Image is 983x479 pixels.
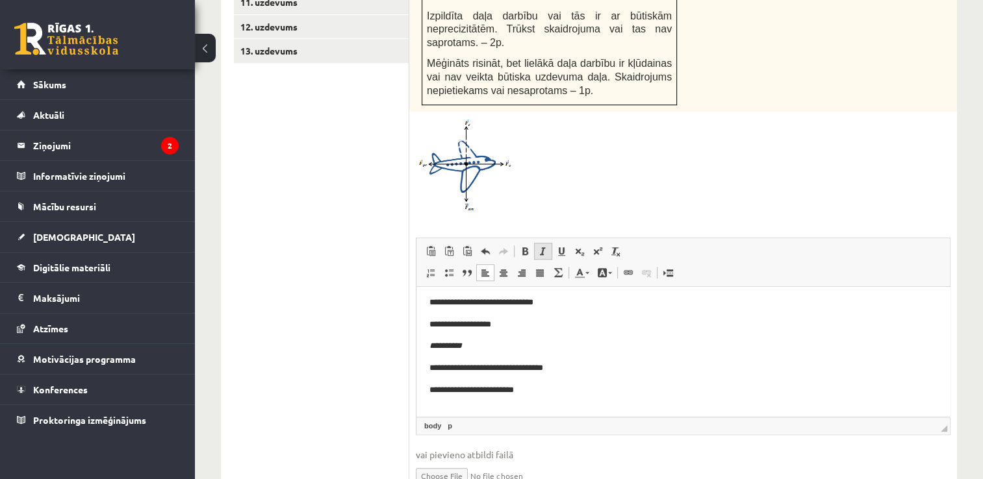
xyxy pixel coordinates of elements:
[17,405,179,435] a: Proktoringa izmēģinājums
[422,243,440,260] a: Ielīmēt (vadīšanas taustiņš+V)
[17,161,179,191] a: Informatīvie ziņojumi
[513,264,531,281] a: Izlīdzināt pa labi
[445,420,455,432] a: p elements
[476,264,494,281] a: Izlīdzināt pa kreisi
[17,313,179,343] a: Atzīmes
[494,264,513,281] a: Centrēti
[422,420,444,432] a: body elements
[33,231,135,243] span: [DEMOGRAPHIC_DATA]
[593,264,616,281] a: Fona krāsa
[427,58,672,95] span: Mēģināts risināt, bet lielākā daļa darbību ir kļūdainas vai nav veikta būtiska uzdevuma daļa. Ska...
[33,130,179,160] legend: Ziņojumi
[458,243,476,260] a: Ievietot no Worda
[534,243,552,260] a: Slīpraksts (vadīšanas taustiņš+I)
[570,264,593,281] a: Teksta krāsa
[422,264,440,281] a: Ievietot/noņemt numurētu sarakstu
[619,264,637,281] a: Saite (vadīšanas taustiņš+K)
[33,283,179,313] legend: Maksājumi
[161,137,179,154] i: 2
[549,264,567,281] a: Math
[33,323,68,334] span: Atzīmes
[427,10,672,48] span: Izpildīta daļa darbību vai tās ir ar būtiskām neprecizitātēm. Trūkst skaidrojuma vai tas nav sapr...
[570,243,589,260] a: Apakšraksts
[607,243,625,260] a: Noņemt stilus
[33,201,96,212] span: Mācību resursi
[234,15,409,39] a: 12. uzdevums
[552,243,570,260] a: Pasvītrojums (vadīšanas taustiņš+U)
[17,283,179,313] a: Maksājumi
[941,425,947,432] span: Mērogot
[14,23,118,55] a: Rīgas 1. Tālmācības vidusskola
[494,243,513,260] a: Atkārtot (vadīšanas taustiņš+Y)
[637,264,656,281] a: Atsaistīt
[33,262,110,273] span: Digitālie materiāli
[440,264,458,281] a: Ievietot/noņemt sarakstu ar aizzīmēm
[416,448,951,461] span: vai pievieno atbildi failā
[17,344,179,374] a: Motivācijas programma
[476,243,494,260] a: Atcelt (vadīšanas taustiņš+Z)
[440,243,458,260] a: Ievietot kā vienkāršu tekstu (vadīšanas taustiņš+pārslēgšanas taustiņš+V)
[17,69,179,99] a: Sākums
[33,384,88,395] span: Konferences
[458,264,476,281] a: Bloka citāts
[659,264,677,281] a: Ievietot lapas pārtraukumu drukai
[13,9,520,154] body: Bagātinātā teksta redaktors, wiswyg-editor-user-answer-47433935417940
[33,414,146,426] span: Proktoringa izmēģinājums
[416,118,513,211] img: 1.png
[516,243,534,260] a: Treknraksts (vadīšanas taustiņš+B)
[33,109,64,121] span: Aktuāli
[17,130,179,160] a: Ziņojumi2
[17,100,179,130] a: Aktuāli
[33,353,136,365] span: Motivācijas programma
[589,243,607,260] a: Augšraksts
[17,191,179,221] a: Mācību resursi
[17,375,179,404] a: Konferences
[17,252,179,282] a: Digitālie materiāli
[531,264,549,281] a: Izlīdzināt malas
[234,39,409,63] a: 13. uzdevums
[17,222,179,252] a: [DEMOGRAPHIC_DATA]
[416,287,950,417] iframe: Bagātinātā teksta redaktors, wiswyg-editor-user-answer-47433935417940
[33,79,66,90] span: Sākums
[33,161,179,191] legend: Informatīvie ziņojumi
